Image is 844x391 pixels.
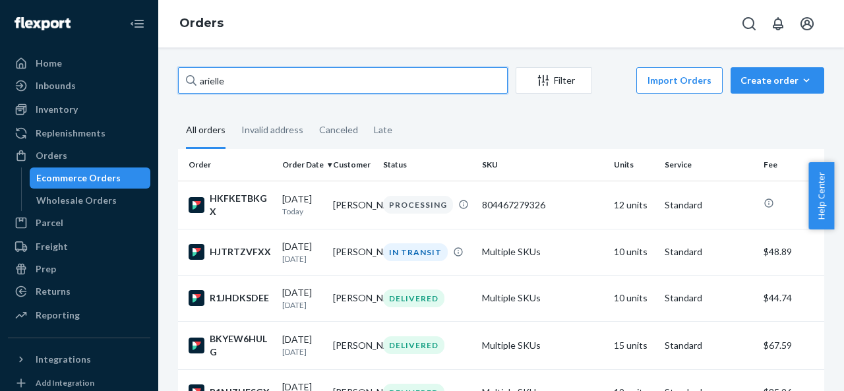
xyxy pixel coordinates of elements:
div: Create order [740,74,814,87]
button: Close Navigation [124,11,150,37]
button: Open notifications [765,11,791,37]
div: Orders [36,149,67,162]
th: Units [609,149,659,181]
button: Open Search Box [736,11,762,37]
div: [DATE] [282,193,322,217]
th: Order [178,149,277,181]
td: [PERSON_NAME] [328,321,378,369]
td: 10 units [609,275,659,321]
a: Parcel [8,212,150,233]
a: Reporting [8,305,150,326]
p: [DATE] [282,299,322,311]
div: Customer [333,159,373,170]
div: HJTRTZVFXX [189,244,272,260]
div: Inventory [36,103,78,116]
button: Create order [731,67,824,94]
div: Late [374,113,392,147]
td: $67.59 [758,321,837,369]
td: Multiple SKUs [477,321,609,369]
ol: breadcrumbs [169,5,234,43]
p: Today [282,206,322,217]
p: Standard [665,198,753,212]
button: Filter [516,67,592,94]
div: 804467279326 [482,198,603,212]
td: [PERSON_NAME] [328,181,378,229]
a: Ecommerce Orders [30,167,151,189]
th: Order Date [277,149,328,181]
a: Freight [8,236,150,257]
div: Invalid address [241,113,303,147]
div: Canceled [319,113,358,147]
td: $48.89 [758,229,837,275]
div: Reporting [36,309,80,322]
a: Inventory [8,99,150,120]
th: Service [659,149,758,181]
td: 15 units [609,321,659,369]
div: PROCESSING [383,196,453,214]
p: [DATE] [282,253,322,264]
a: Replenishments [8,123,150,144]
div: Wholesale Orders [36,194,117,207]
div: DELIVERED [383,336,444,354]
div: IN TRANSIT [383,243,448,261]
img: Flexport logo [15,17,71,30]
div: Replenishments [36,127,105,140]
div: All orders [186,113,226,149]
div: Add Integration [36,377,94,388]
a: Inbounds [8,75,150,96]
button: Import Orders [636,67,723,94]
div: Integrations [36,353,91,366]
div: [DATE] [282,333,322,357]
div: [DATE] [282,286,322,311]
th: SKU [477,149,609,181]
a: Wholesale Orders [30,190,151,211]
div: Filter [516,74,591,87]
p: [DATE] [282,346,322,357]
td: $44.74 [758,275,837,321]
div: DELIVERED [383,289,444,307]
td: 12 units [609,181,659,229]
td: [PERSON_NAME] [328,229,378,275]
p: Standard [665,291,753,305]
a: Orders [8,145,150,166]
th: Fee [758,149,837,181]
button: Help Center [808,162,834,229]
a: Returns [8,281,150,302]
div: Prep [36,262,56,276]
th: Status [378,149,477,181]
div: Home [36,57,62,70]
div: Ecommerce Orders [36,171,121,185]
input: Search orders [178,67,508,94]
td: Multiple SKUs [477,275,609,321]
div: R1JHDKSDEE [189,290,272,306]
a: Home [8,53,150,74]
button: Open account menu [794,11,820,37]
td: Multiple SKUs [477,229,609,275]
div: Freight [36,240,68,253]
div: Returns [36,285,71,298]
td: [PERSON_NAME] [328,275,378,321]
div: Parcel [36,216,63,229]
a: Prep [8,258,150,280]
div: HKFKETBKGX [189,192,272,218]
button: Integrations [8,349,150,370]
div: [DATE] [282,240,322,264]
div: Inbounds [36,79,76,92]
td: 10 units [609,229,659,275]
p: Standard [665,245,753,258]
a: Add Integration [8,375,150,391]
p: Standard [665,339,753,352]
a: Orders [179,16,224,30]
div: BKYEW6HULG [189,332,272,359]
